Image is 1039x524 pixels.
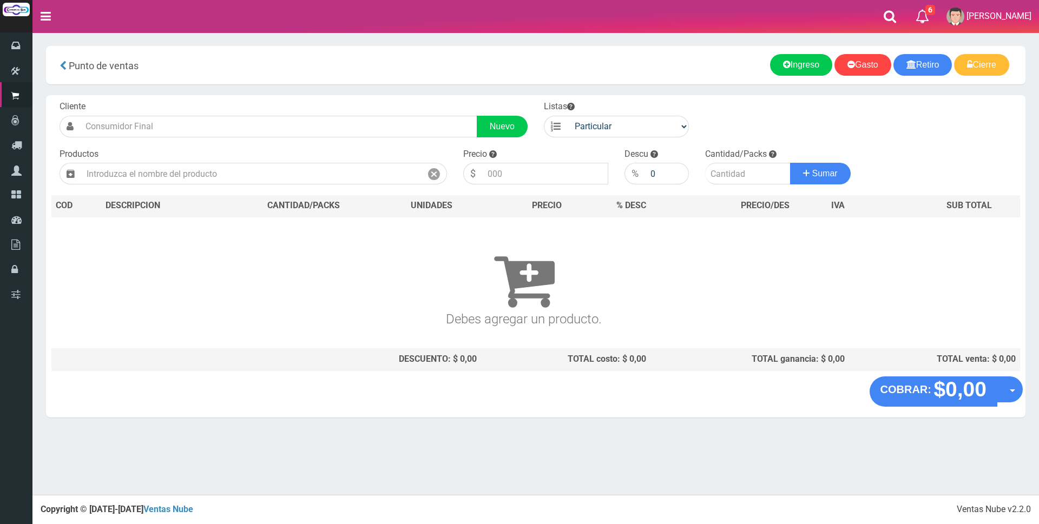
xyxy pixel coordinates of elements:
th: CANTIDAD/PACKS [225,195,383,217]
label: Precio [463,148,487,161]
a: Nuevo [477,116,528,137]
a: Ventas Nube [143,504,193,514]
strong: $0,00 [933,377,987,401]
div: Ventas Nube v2.2.0 [957,503,1031,516]
input: Introduzca el nombre del producto [81,163,422,184]
h3: Debes agregar un producto. [56,233,992,326]
div: % [624,163,645,184]
input: Cantidad [705,163,791,184]
span: % DESC [616,200,646,210]
span: Punto de ventas [69,60,139,71]
a: Retiro [893,54,952,76]
div: DESCUENTO: $ 0,00 [229,353,477,366]
img: User Image [946,8,964,25]
th: DES [101,195,225,217]
button: COBRAR: $0,00 [870,376,998,407]
label: Descu [624,148,648,161]
span: [PERSON_NAME] [966,11,1031,21]
div: TOTAL venta: $ 0,00 [853,353,1016,366]
div: TOTAL costo: $ 0,00 [485,353,647,366]
span: SUB TOTAL [946,200,992,212]
a: Ingreso [770,54,832,76]
label: Cliente [60,101,86,113]
input: Consumidor Final [80,116,477,137]
div: $ [463,163,482,184]
img: Logo grande [3,3,30,16]
input: 000 [482,163,608,184]
a: Cierre [954,54,1009,76]
button: Sumar [790,163,851,184]
label: Productos [60,148,98,161]
span: IVA [831,200,845,210]
span: Sumar [812,169,838,178]
span: PRECIO/DES [741,200,790,210]
input: 000 [645,163,689,184]
div: TOTAL ganancia: $ 0,00 [655,353,845,366]
span: CRIPCION [121,200,160,210]
label: Listas [544,101,575,113]
th: COD [51,195,101,217]
label: Cantidad/Packs [705,148,767,161]
strong: Copyright © [DATE]-[DATE] [41,504,193,514]
span: PRECIO [532,200,562,212]
span: 6 [925,5,935,15]
a: Gasto [834,54,891,76]
th: UNIDADES [383,195,481,217]
strong: COBRAR: [880,383,931,395]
